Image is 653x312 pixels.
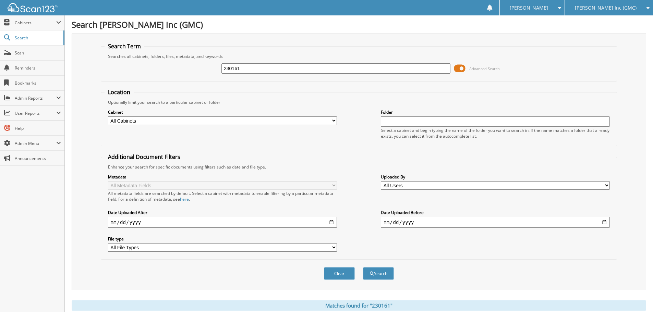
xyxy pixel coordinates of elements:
[108,190,337,202] div: All metadata fields are searched by default. Select a cabinet with metadata to enable filtering b...
[381,127,610,139] div: Select a cabinet and begin typing the name of the folder you want to search in. If the name match...
[15,125,61,131] span: Help
[108,217,337,228] input: start
[15,20,56,26] span: Cabinets
[363,267,394,280] button: Search
[105,99,613,105] div: Optionally limit your search to a particular cabinet or folder
[105,153,184,161] legend: Additional Document Filters
[105,53,613,59] div: Searches all cabinets, folders, files, metadata, and keywords
[72,19,646,30] h1: Search [PERSON_NAME] Inc (GMC)
[108,109,337,115] label: Cabinet
[180,196,189,202] a: here
[510,6,548,10] span: [PERSON_NAME]
[15,140,56,146] span: Admin Menu
[381,109,610,115] label: Folder
[15,110,56,116] span: User Reports
[15,155,61,161] span: Announcements
[7,3,58,12] img: scan123-logo-white.svg
[15,35,60,41] span: Search
[381,210,610,215] label: Date Uploaded Before
[15,95,56,101] span: Admin Reports
[105,164,613,170] div: Enhance your search for specific documents using filters such as date and file type.
[105,42,144,50] legend: Search Term
[15,80,61,86] span: Bookmarks
[381,217,610,228] input: end
[108,174,337,180] label: Metadata
[72,300,646,311] div: Matches found for "230161"
[108,236,337,242] label: File type
[324,267,355,280] button: Clear
[108,210,337,215] label: Date Uploaded After
[15,50,61,56] span: Scan
[105,88,134,96] legend: Location
[15,65,61,71] span: Reminders
[469,66,500,71] span: Advanced Search
[575,6,637,10] span: [PERSON_NAME] Inc (GMC)
[381,174,610,180] label: Uploaded By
